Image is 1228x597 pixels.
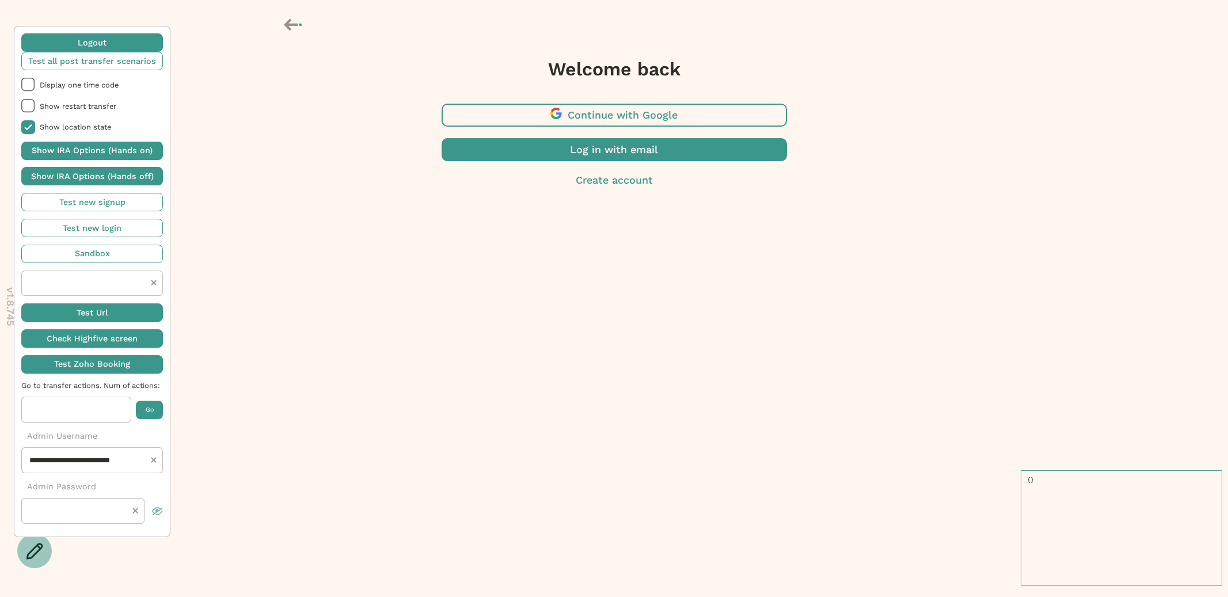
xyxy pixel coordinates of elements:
[21,245,163,263] button: Sandbox
[40,81,163,89] span: Display one time code
[21,481,163,493] p: Admin Password
[21,33,163,52] button: Logout
[21,78,163,92] li: Display one time code
[442,138,787,161] button: Log in with email
[442,173,787,188] button: Create account
[21,381,163,390] span: Go to transfer actions. Num of actions:
[21,120,163,134] li: Show location state
[21,303,163,322] button: Test Url
[21,219,163,237] button: Test new login
[21,355,163,374] button: Test Zoho Booking
[136,401,163,419] button: Go
[21,430,163,442] p: Admin Username
[21,329,163,348] button: Check Highfive screen
[442,58,787,81] h3: Welcome back
[40,123,163,131] span: Show location state
[21,167,163,185] button: Show IRA Options (Hands off)
[3,287,18,325] p: v 1.8.745
[21,193,163,211] button: Test new signup
[1021,470,1222,585] pre: {}
[21,99,163,113] li: Show restart transfer
[21,52,163,70] button: Test all post transfer scenarios
[442,104,787,127] button: Continue with Google
[21,142,163,160] button: Show IRA Options (Hands on)
[40,102,163,111] span: Show restart transfer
